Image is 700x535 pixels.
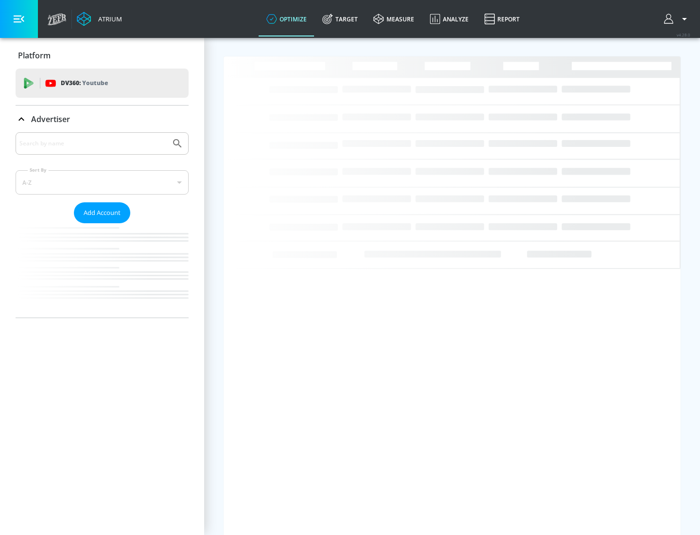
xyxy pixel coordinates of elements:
p: Advertiser [31,114,70,125]
p: DV360: [61,78,108,89]
a: Analyze [422,1,476,36]
span: v 4.28.0 [677,32,690,37]
a: measure [366,1,422,36]
input: Search by name [19,137,167,150]
div: A-Z [16,170,189,195]
label: Sort By [28,167,49,173]
div: Platform [16,42,189,69]
div: DV360: Youtube [16,69,189,98]
a: Atrium [77,12,122,26]
a: optimize [259,1,315,36]
nav: list of Advertiser [16,223,189,318]
button: Add Account [74,202,130,223]
div: Advertiser [16,132,189,318]
p: Platform [18,50,51,61]
a: Report [476,1,527,36]
span: Add Account [84,207,121,218]
div: Atrium [94,15,122,23]
a: Target [315,1,366,36]
div: Advertiser [16,106,189,133]
p: Youtube [82,78,108,88]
